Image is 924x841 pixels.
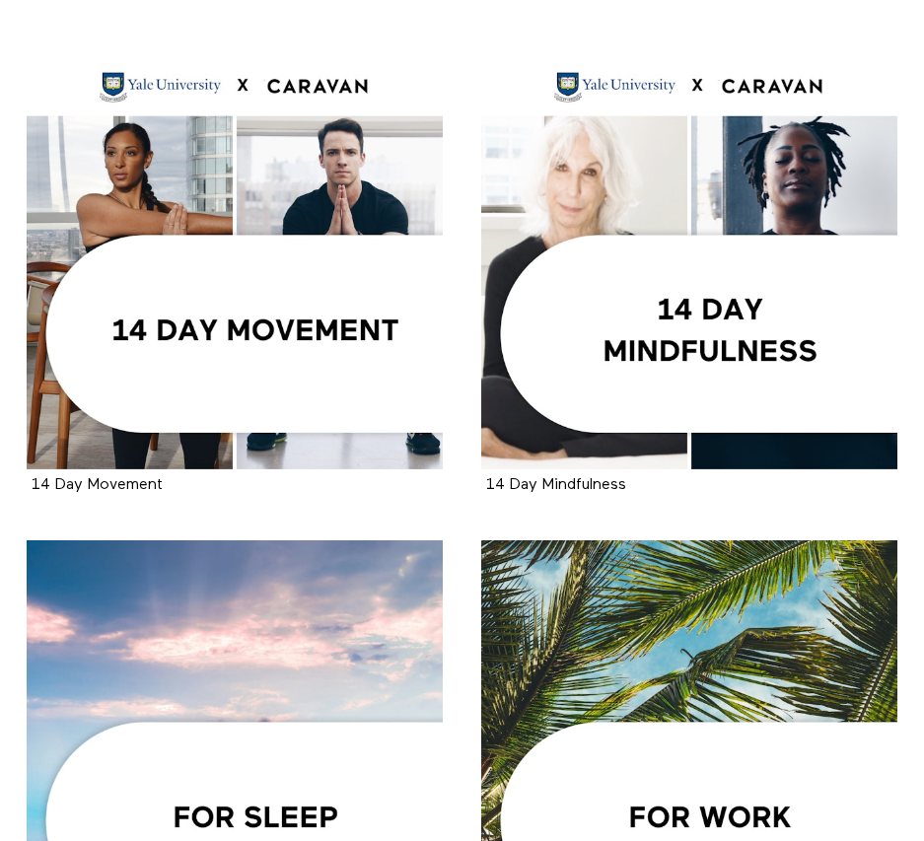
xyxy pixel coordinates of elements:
[481,53,897,469] a: 14 Day Mindfulness
[32,477,163,493] strong: 14 Day Movement
[486,477,626,493] strong: 14 Day Mindfulness
[27,53,443,469] a: 14 Day Movement
[32,477,163,492] a: 14 Day Movement
[486,477,626,492] a: 14 Day Mindfulness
